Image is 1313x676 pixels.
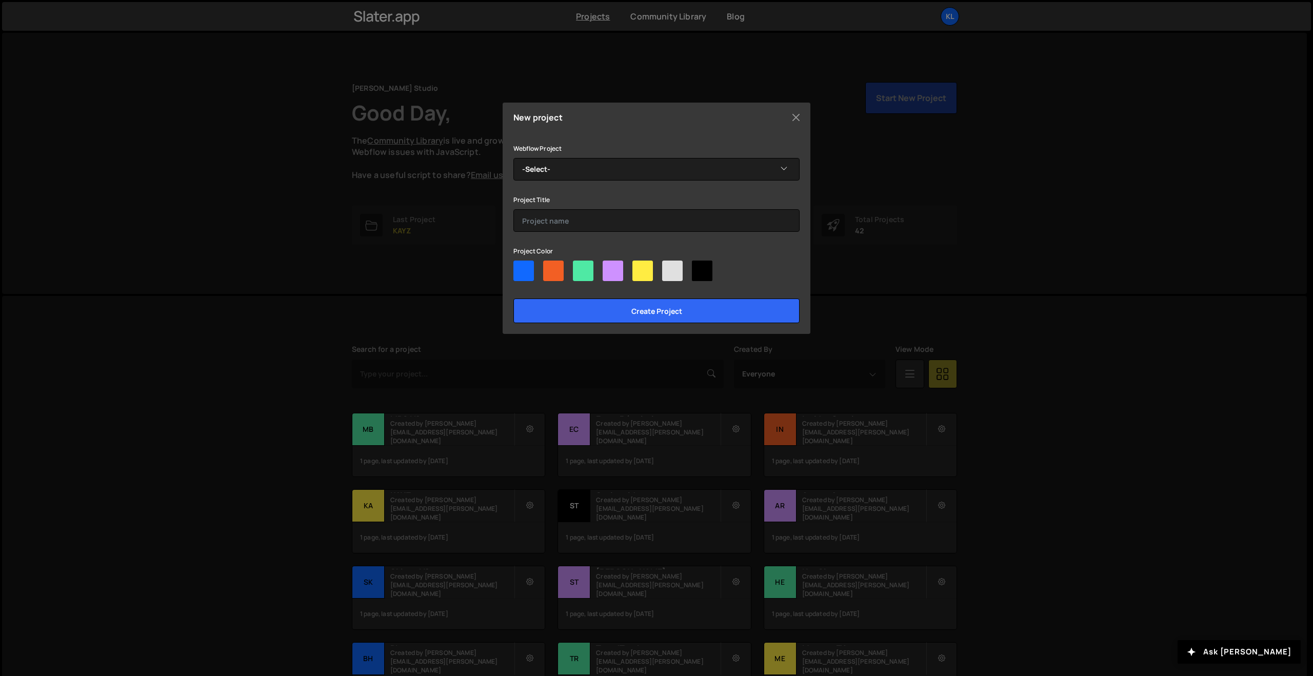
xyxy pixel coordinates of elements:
[788,110,804,125] button: Close
[513,195,550,205] label: Project Title
[513,144,562,154] label: Webflow Project
[513,113,563,122] h5: New project
[513,246,553,256] label: Project Color
[513,299,800,323] input: Create project
[513,209,800,232] input: Project name
[1178,640,1301,664] button: Ask [PERSON_NAME]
